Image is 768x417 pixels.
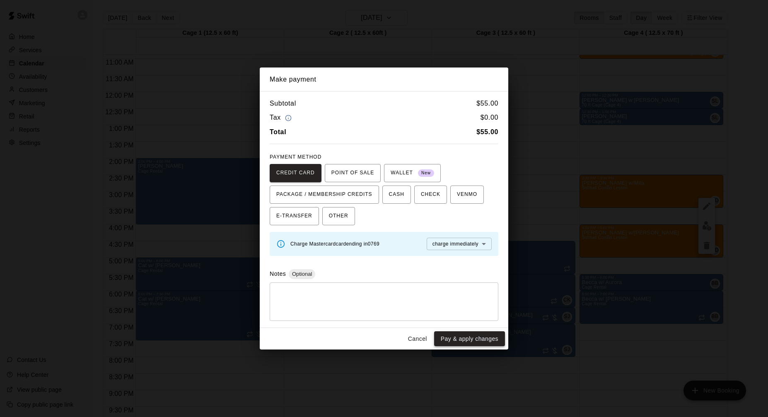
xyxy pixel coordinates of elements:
[276,188,372,201] span: PACKAGE / MEMBERSHIP CREDITS
[418,168,434,179] span: New
[276,210,312,223] span: E-TRANSFER
[270,98,296,109] h6: Subtotal
[325,164,381,182] button: POINT OF SALE
[270,154,321,160] span: PAYMENT METHOD
[289,271,315,277] span: Optional
[481,112,498,123] h6: $ 0.00
[270,128,286,135] b: Total
[391,166,434,180] span: WALLET
[270,207,319,225] button: E-TRANSFER
[434,331,505,347] button: Pay & apply changes
[331,166,374,180] span: POINT OF SALE
[421,188,440,201] span: CHECK
[476,98,498,109] h6: $ 55.00
[276,166,315,180] span: CREDIT CARD
[329,210,348,223] span: OTHER
[432,241,478,247] span: charge immediately
[270,186,379,204] button: PACKAGE / MEMBERSHIP CREDITS
[382,186,411,204] button: CASH
[457,188,477,201] span: VENMO
[384,164,441,182] button: WALLET New
[476,128,498,135] b: $ 55.00
[389,188,404,201] span: CASH
[404,331,431,347] button: Cancel
[270,164,321,182] button: CREDIT CARD
[414,186,447,204] button: CHECK
[260,67,508,92] h2: Make payment
[270,270,286,277] label: Notes
[450,186,484,204] button: VENMO
[270,112,294,123] h6: Tax
[322,207,355,225] button: OTHER
[290,241,379,247] span: Charge Mastercard card ending in 0769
